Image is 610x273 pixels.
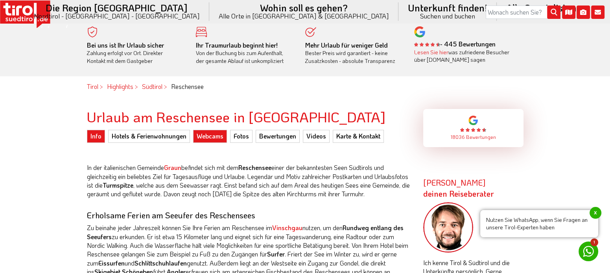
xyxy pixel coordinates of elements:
[87,210,411,220] h3: Erholsame Ferien am Seeufer des Reschensees
[103,181,133,189] strong: Turmspitze
[333,130,384,142] a: Karte & Kontakt
[423,188,494,199] span: deinen Reiseberater
[414,48,512,64] div: was zufriedene Besucher über [DOMAIN_NAME] sagen
[87,109,411,125] h2: Urlaub am Reschensee in [GEOGRAPHIC_DATA]
[108,130,190,142] a: Hotels & Ferienwohnungen
[423,202,474,253] img: frag-markus.png
[87,223,404,240] strong: Rundweg entlang des Seeufers
[305,41,403,65] div: Bester Preis wird garantiert - keine Zusatzkosten - absolute Transparenz
[272,223,302,232] a: Vinschgau
[256,130,300,142] a: Bewertungen
[196,41,293,65] div: Von der Buchung bis zum Aufenthalt, der gesamte Ablauf ist unkompliziert
[230,130,252,142] a: Fotos
[423,177,494,199] strong: [PERSON_NAME]
[196,41,278,49] b: Ihr Traumurlaub beginnt hier!
[193,130,227,142] a: Webcams
[142,82,162,90] a: Südtirol
[408,13,487,19] small: Suchen und buchen
[591,6,604,19] i: Kontakt
[590,238,598,246] span: 1
[98,259,125,267] strong: Eissurfen
[135,259,187,267] strong: Schlittschuhlaufen
[87,41,184,65] div: Zahlung erfolgt vor Ort. Direkter Kontakt mit dem Gastgeber
[87,163,411,199] p: In der italienischen Gemeinde befindet sich mit dem einer der bekanntesten Seen Südtirols und gle...
[468,116,478,125] img: google
[34,13,200,19] small: Nordtirol - [GEOGRAPHIC_DATA] - [GEOGRAPHIC_DATA]
[238,163,271,172] strong: Reschensee
[414,40,496,48] b: - 445 Bewertungen
[87,130,105,142] a: Info
[164,163,181,172] a: Graun
[305,41,388,49] b: Mehr Urlaub für weniger Geld
[577,6,590,19] i: Fotogalerie
[267,250,285,258] strong: Surfer
[590,207,601,219] span: x
[107,82,133,90] a: Highlights
[87,41,164,49] b: Bei uns ist Ihr Urlaub sicher
[486,6,560,19] input: Wonach suchen Sie?
[303,130,330,142] a: Videos
[480,210,598,237] span: Nutzen Sie WhatsApp, wenn Sie Fragen an unsere Tirol-Experten haben
[87,82,98,90] a: Tirol
[414,48,448,56] a: Lesen Sie hier
[450,134,496,140] a: 18036 Bewertungen
[219,13,389,19] small: Alle Orte in [GEOGRAPHIC_DATA] & [GEOGRAPHIC_DATA]
[414,26,425,37] img: google
[562,6,575,19] i: Karte öffnen
[171,82,204,90] em: Reschensee
[579,242,598,261] a: 1 Nutzen Sie WhatsApp, wenn Sie Fragen an unsere Tirol-Experten habenx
